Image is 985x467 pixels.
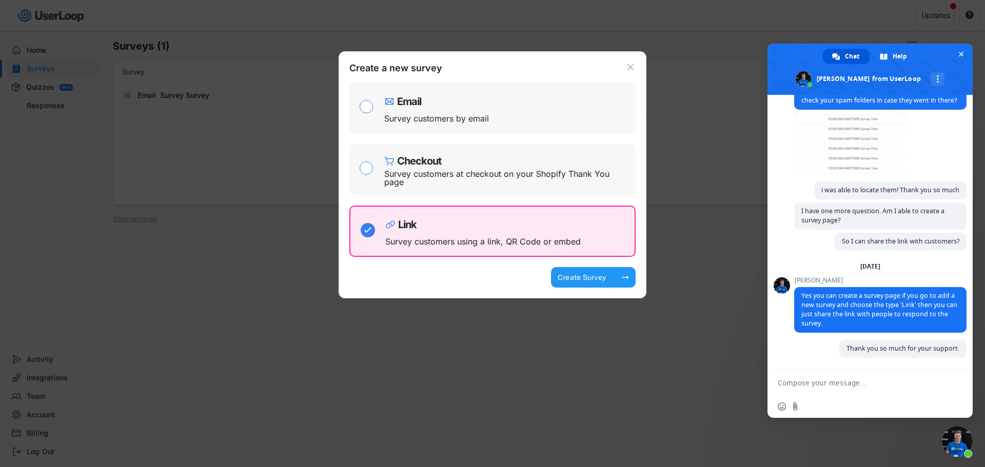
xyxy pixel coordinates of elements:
div: Survey customers by email [384,114,489,123]
span: Yes you can create a survey page if you go to add a new survey and choose the type 'Link' then yo... [801,291,957,328]
div: Checkout [397,156,441,166]
span: Help [893,49,907,64]
div: Link [398,219,417,230]
span: I can see we have sent a few for you, can you double check your spam folders in case they went in... [801,87,959,105]
div: Survey customers at checkout on your Shopify Thank You page [384,170,628,186]
span: Send a file [791,402,799,411]
button: arrow_right_alt [620,272,631,282]
div: More channels [931,72,944,86]
div: Create Survey [556,273,607,282]
div: Help [871,49,917,64]
span: So I can share the link with customers? [842,237,959,246]
span: Chat [845,49,859,64]
div: [DATE] [860,263,880,270]
textarea: Compose your message... [778,378,940,388]
div: Survey customers using a link, QR Code or embed [385,237,581,246]
span: [PERSON_NAME] [794,277,967,284]
div: Create a new survey [349,62,452,77]
div: Email [397,96,421,107]
div: Close chat [942,426,973,457]
span: Insert an emoji [778,402,786,411]
div: Chat [823,49,870,64]
span: I have one more question. Am I able to create a survey page? [801,207,944,225]
span: Close chat [956,49,967,59]
span: i was able to locate them! Thank you so much [821,186,959,194]
span: Thank you so much for your support. [846,344,959,353]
